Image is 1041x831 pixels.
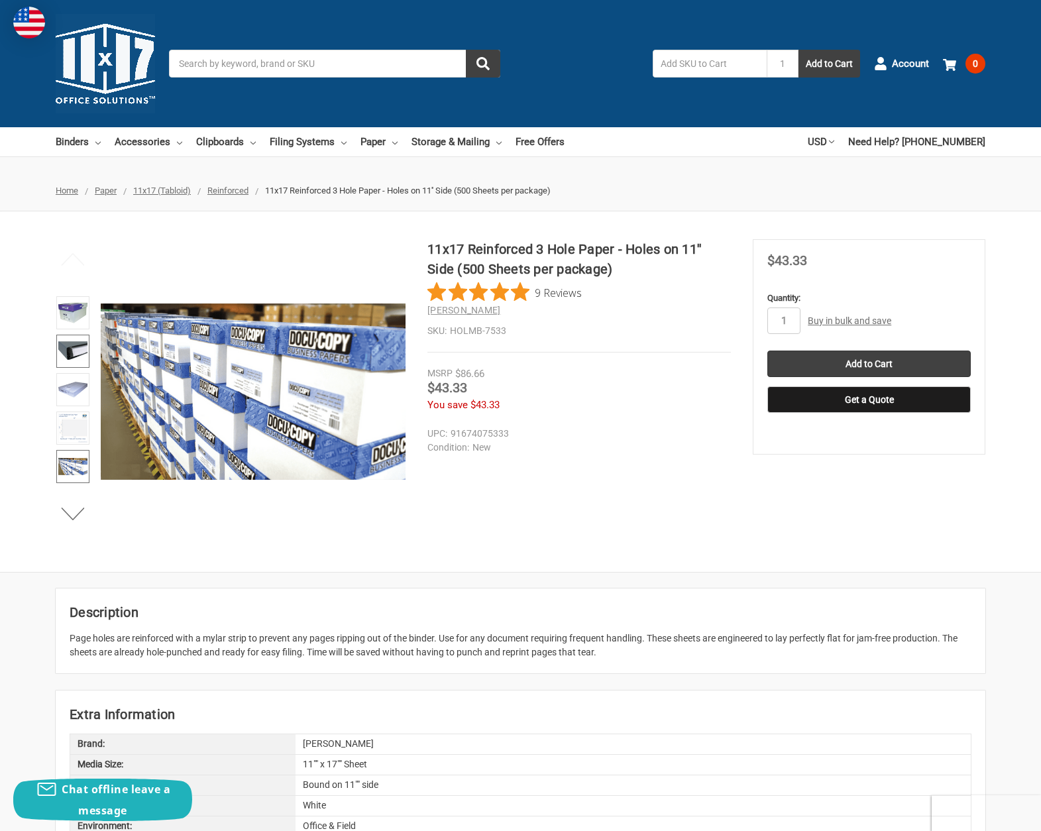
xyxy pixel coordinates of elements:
[767,252,807,268] span: $43.33
[70,775,296,795] div: Orientation:
[427,441,725,455] dd: New
[455,368,484,380] span: $86.66
[535,282,582,302] span: 9 Reviews
[848,127,985,156] a: Need Help? [PHONE_NUMBER]
[62,782,170,818] span: Chat offline leave a message
[427,366,453,380] div: MSRP
[270,127,347,156] a: Filing Systems
[427,427,447,441] dt: UPC:
[943,46,985,81] a: 0
[427,305,500,315] a: [PERSON_NAME]
[56,127,101,156] a: Binders
[411,127,502,156] a: Storage & Mailing
[932,795,1041,831] iframe: Google Customer Reviews
[892,56,929,72] span: Account
[767,386,971,413] button: Get a Quote
[53,501,93,527] button: Next
[169,50,500,78] input: Search by keyword, brand or SKU
[70,602,971,622] h2: Description
[70,755,296,775] div: Media Size:
[101,239,406,544] img: 11x17 Reinforced 3 Hole Paper - Holes on 11'' Side (500 Sheets per package)
[360,127,398,156] a: Paper
[58,375,87,404] img: 11x17 Reinforced Paper 500 sheet ream
[427,239,731,279] h1: 11x17 Reinforced 3 Hole Paper - Holes on 11'' Side (500 Sheets per package)
[95,186,117,195] a: Paper
[767,351,971,377] input: Add to Cart
[427,427,725,441] dd: 91674075333
[70,734,296,754] div: Brand:
[296,734,971,754] div: [PERSON_NAME]
[470,399,500,411] span: $43.33
[207,186,248,195] a: Reinforced
[133,186,191,195] a: 11x17 (Tabloid)
[653,50,767,78] input: Add SKU to Cart
[296,755,971,775] div: 11"" x 17"" Sheet
[58,337,87,366] img: 11x17 Reinforced 3 Hole Paper - Holes on 11'' Side (500 Sheets per package)
[427,324,731,338] dd: HOLMB-7533
[427,441,469,455] dt: Condition:
[265,186,551,195] span: 11x17 Reinforced 3 Hole Paper - Holes on 11'' Side (500 Sheets per package)
[874,46,929,81] a: Account
[56,14,155,113] img: 11x17.com
[427,282,582,302] button: Rated 4.9 out of 5 stars from 9 reviews. Jump to reviews.
[58,414,87,443] img: 11x17 Reinforced 3 Hole Paper - Holes on 11'' Side (500 Sheets per package)
[427,399,468,411] span: You save
[70,704,971,724] h2: Extra Information
[53,246,93,272] button: Previous
[516,127,565,156] a: Free Offers
[296,775,971,795] div: Bound on 11"" side
[296,796,971,816] div: White
[56,186,78,195] a: Home
[13,779,192,821] button: Chat offline leave a message
[808,315,891,326] a: Buy in bulk and save
[13,7,45,38] img: duty and tax information for United States
[808,127,834,156] a: USD
[965,54,985,74] span: 0
[115,127,182,156] a: Accessories
[427,324,447,338] dt: SKU:
[58,452,87,481] img: 11x17 Reinforced 3 Hole Paper - Holes on 11'' Side (500 Sheets per package)
[58,298,87,327] img: 11x17 Reinforced 3 Hole Paper - Holes on 11'' Side (500 Sheets per package)
[427,380,467,396] span: $43.33
[196,127,256,156] a: Clipboards
[70,632,971,659] div: Page holes are reinforced with a mylar strip to prevent any pages ripping out of the binder. Use ...
[798,50,860,78] button: Add to Cart
[767,292,971,305] label: Quantity:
